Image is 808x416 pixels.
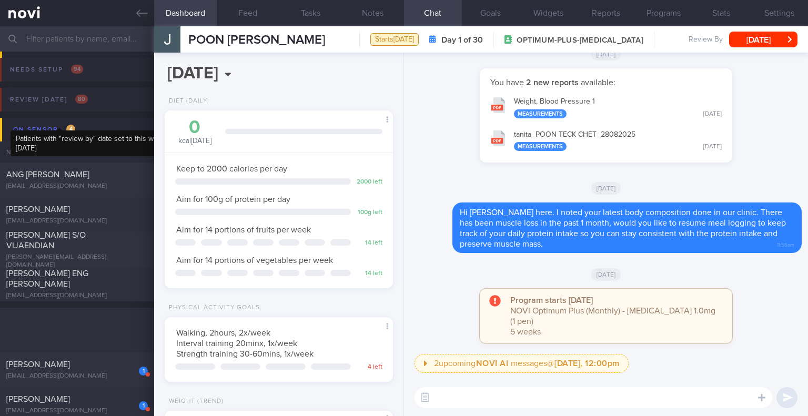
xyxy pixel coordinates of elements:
div: Diet (Daily) [165,97,209,105]
div: 14 left [356,239,382,247]
div: [EMAIL_ADDRESS][DOMAIN_NAME] [6,372,148,380]
div: Measurements [514,142,567,151]
span: [PERSON_NAME] [6,205,70,214]
span: Hi [PERSON_NAME] here. I noted your latest body composition done in our clinic. There has been mu... [460,208,786,248]
div: 1 [139,367,148,376]
span: OPTIMUM-PLUS-[MEDICAL_DATA] [517,35,643,46]
div: [EMAIL_ADDRESS][DOMAIN_NAME] [6,217,148,225]
div: 4 left [356,363,382,371]
span: Walking, 2hours, 2x/week [176,329,270,337]
div: Starts [DATE] [370,33,419,46]
strong: Program starts [DATE] [510,296,593,305]
span: Aim for 100g of protein per day [176,195,290,204]
button: tanita_POON TECK CHET_28082025 Measurements [DATE] [485,124,727,157]
div: [PERSON_NAME][EMAIL_ADDRESS][DOMAIN_NAME] [6,253,148,269]
span: 11:56am [777,239,794,249]
span: 4 [66,125,75,134]
span: Review By [689,35,723,45]
strong: 2 new reports [524,78,581,87]
div: [EMAIL_ADDRESS][DOMAIN_NAME] [6,292,148,300]
span: [DATE] [591,48,621,60]
span: NOVI Optimum Plus (Monthly) - [MEDICAL_DATA] 1.0mg (1 pen) [510,307,715,326]
div: [DATE] [703,110,722,118]
div: Weight, Blood Pressure 1 [514,97,722,118]
div: Review [DATE] [7,93,90,107]
span: [PERSON_NAME] S/O VIJAENDIAN [6,231,86,250]
span: 94 [71,65,83,74]
div: 1 [139,401,148,410]
span: [DATE] [591,268,621,281]
span: ANG [PERSON_NAME] [6,170,89,179]
div: [EMAIL_ADDRESS][DOMAIN_NAME] [6,407,148,415]
button: 2upcomingNOVI AI messages@[DATE], 12:00pm [415,354,629,373]
strong: Day 1 of 30 [441,35,483,45]
div: On sensor [11,123,78,137]
span: Strength training 30-60mins, 1x/week [176,350,314,358]
button: Weight, Blood Pressure 1 Measurements [DATE] [485,90,727,124]
button: [DATE] [729,32,797,47]
span: [PERSON_NAME] ENG [PERSON_NAME] [6,269,88,288]
div: tanita_ POON TECK CHET_ 28082025 [514,130,722,151]
span: Interval training 20minx, 1x/week [176,339,297,348]
div: 100 g left [356,209,382,217]
span: [DATE] [591,182,621,195]
div: Chats [112,141,154,163]
div: Measurements [514,109,567,118]
span: Aim for 14 portions of vegetables per week [176,256,333,265]
span: 5 weeks [510,328,541,336]
span: Aim for 14 portions of fruits per week [176,226,311,234]
span: 80 [75,95,88,104]
strong: NOVI AI [476,359,509,368]
span: [PERSON_NAME] [6,395,70,403]
strong: [DATE], 12:00pm [554,359,620,368]
span: Keep to 2000 calories per day [176,165,287,173]
div: Physical Activity Goals [165,304,260,312]
div: [EMAIL_ADDRESS][DOMAIN_NAME] [6,182,148,190]
div: kcal [DATE] [175,118,215,146]
div: 0 [175,118,215,137]
div: Needs setup [7,63,86,77]
p: You have available: [490,77,722,88]
div: Weight (Trend) [165,398,224,405]
div: 14 left [356,270,382,278]
span: POON [PERSON_NAME] [188,34,325,46]
div: [DATE] [703,143,722,151]
span: [PERSON_NAME] [6,360,70,369]
div: 2000 left [356,178,382,186]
